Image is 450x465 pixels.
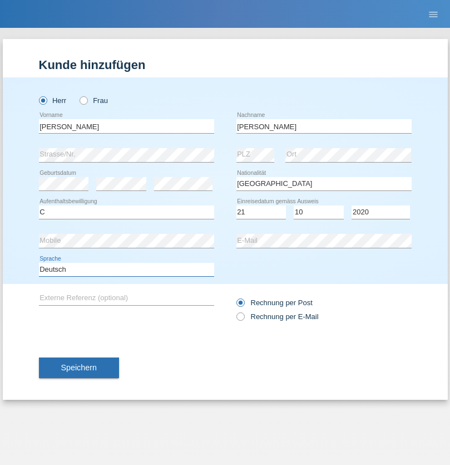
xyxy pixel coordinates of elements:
input: Rechnung per E-Mail [236,312,244,326]
button: Speichern [39,358,119,379]
span: Speichern [61,363,97,372]
input: Frau [80,96,87,104]
i: menu [428,9,439,20]
label: Frau [80,96,108,105]
label: Rechnung per Post [236,298,313,307]
input: Herr [39,96,46,104]
input: Rechnung per Post [236,298,244,312]
label: Rechnung per E-Mail [236,312,319,321]
a: menu [422,11,444,17]
h1: Kunde hinzufügen [39,58,412,72]
label: Herr [39,96,67,105]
